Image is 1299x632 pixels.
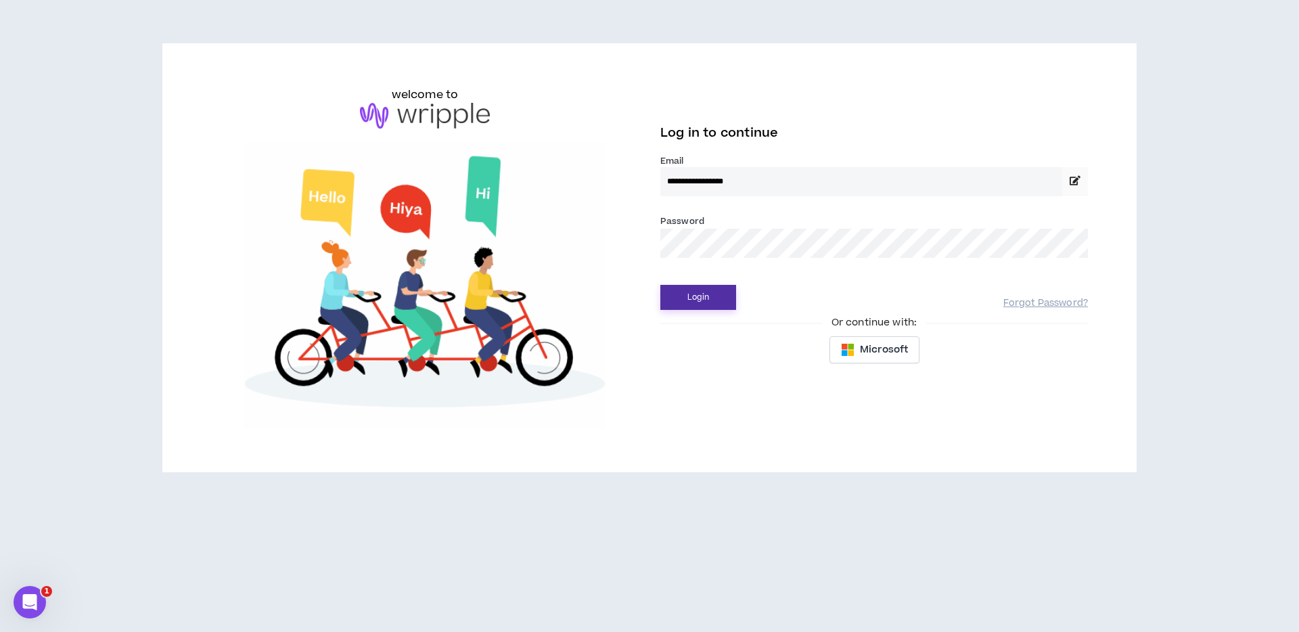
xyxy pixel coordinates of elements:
[660,155,1088,167] label: Email
[1003,297,1088,310] a: Forgot Password?
[860,342,908,357] span: Microsoft
[829,336,919,363] button: Microsoft
[660,125,778,141] span: Log in to continue
[660,285,736,310] button: Login
[41,586,52,597] span: 1
[660,215,704,227] label: Password
[14,586,46,618] iframe: Intercom live chat
[392,87,459,103] h6: welcome to
[822,315,926,330] span: Or continue with:
[211,142,639,429] img: Welcome to Wripple
[360,103,490,129] img: logo-brand.png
